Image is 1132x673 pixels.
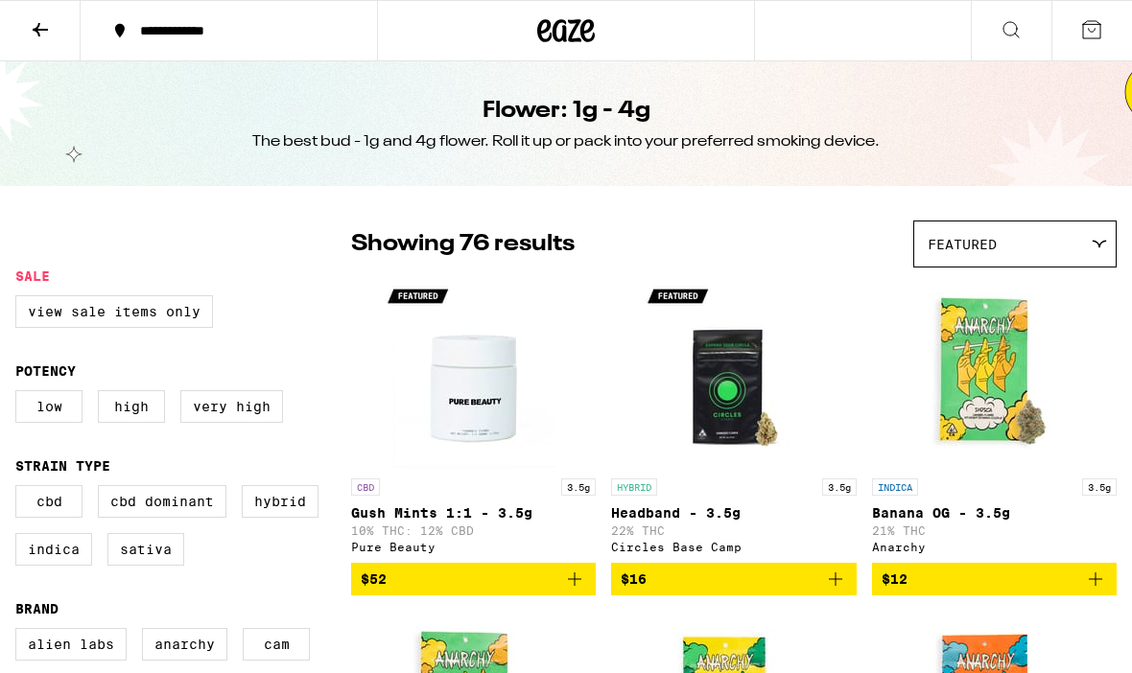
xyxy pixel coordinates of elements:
[98,485,226,518] label: CBD Dominant
[611,541,856,553] div: Circles Base Camp
[611,524,856,537] p: 22% THC
[561,478,596,496] p: 3.5g
[15,363,76,379] legend: Potency
[107,533,184,566] label: Sativa
[378,277,570,469] img: Pure Beauty - Gush Mints 1:1 - 3.5g
[142,628,227,661] label: Anarchy
[15,295,213,328] label: View Sale Items Only
[611,277,856,563] a: Open page for Headband - 3.5g from Circles Base Camp
[15,533,92,566] label: Indica
[872,478,918,496] p: INDICA
[822,478,857,496] p: 3.5g
[351,277,596,563] a: Open page for Gush Mints 1:1 - 3.5g from Pure Beauty
[483,95,650,128] h1: Flower: 1g - 4g
[351,563,596,595] button: Add to bag
[351,541,596,553] div: Pure Beauty
[98,390,165,423] label: High
[928,237,997,252] span: Featured
[351,505,596,521] p: Gush Mints 1:1 - 3.5g
[351,228,575,261] p: Showing 76 results
[361,571,387,587] span: $52
[872,541,1117,553] div: Anarchy
[252,131,880,152] div: The best bud - 1g and 4g flower. Roll it up or pack into your preferred smoking device.
[872,524,1117,537] p: 21% THC
[611,478,657,496] p: HYBRID
[15,268,50,284] legend: Sale
[243,628,310,661] label: CAM
[351,524,596,537] p: 10% THC: 12% CBD
[15,390,83,423] label: Low
[872,563,1117,595] button: Add to bag
[882,571,908,587] span: $12
[180,390,283,423] label: Very High
[1082,478,1117,496] p: 3.5g
[15,485,83,518] label: CBD
[15,628,127,661] label: Alien Labs
[638,277,830,469] img: Circles Base Camp - Headband - 3.5g
[872,505,1117,521] p: Banana OG - 3.5g
[621,571,647,587] span: $16
[872,277,1117,563] a: Open page for Banana OG - 3.5g from Anarchy
[242,485,318,518] label: Hybrid
[15,458,110,474] legend: Strain Type
[611,505,856,521] p: Headband - 3.5g
[15,601,59,616] legend: Brand
[611,563,856,595] button: Add to bag
[351,478,380,496] p: CBD
[898,277,1090,469] img: Anarchy - Banana OG - 3.5g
